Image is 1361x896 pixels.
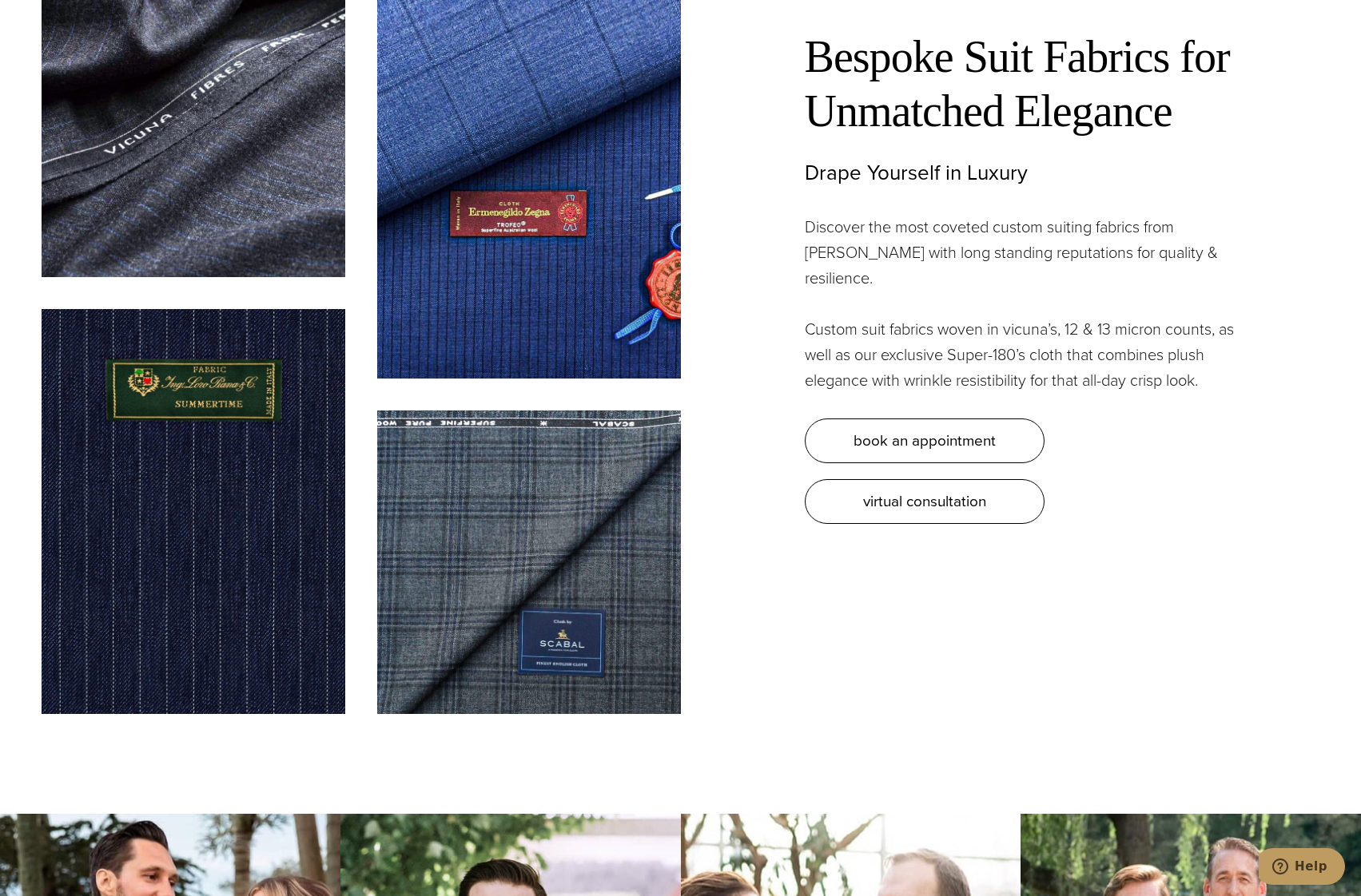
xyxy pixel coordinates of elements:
[805,30,1252,138] h2: Bespoke Suit Fabrics for Unmatched Elegance
[42,309,345,714] img: Loro Piana navy stripe suit fabric swatch.
[805,161,1252,185] h3: Drape Yourself in Luxury
[805,418,1045,463] a: book an appointment
[805,316,1252,393] p: Custom suit fabrics woven in vicuna’s, 12 & 13 micron counts, as well as our exclusive Super-180’...
[377,410,681,714] img: Scabal grey plaid suit fabric swatch.
[805,214,1252,291] p: Discover the most coveted custom suiting fabrics from [PERSON_NAME] with long standing reputation...
[863,490,986,513] span: virtual consultation
[805,479,1045,524] a: virtual consultation
[1259,848,1345,888] iframe: Opens a widget where you can chat to one of our agents
[854,429,996,452] span: book an appointment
